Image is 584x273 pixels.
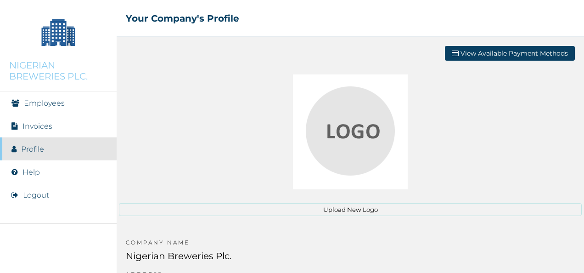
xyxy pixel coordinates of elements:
img: Crop [293,74,408,189]
p: Nigerian Breweries Plc. [126,250,575,271]
p: COMPANY NAME [126,239,575,250]
h2: Your Company's Profile [126,13,239,24]
a: Employees [24,99,65,108]
img: Company [35,9,81,55]
p: NIGERIAN BREWERIES PLC. [9,60,107,82]
button: Logout [23,191,49,199]
a: Invoices [22,122,52,131]
a: Profile [21,145,44,154]
img: RelianceHMO's Logo [9,250,107,264]
a: Help [22,168,40,176]
button: Upload New Logo [119,203,582,216]
button: View Available Payment Methods [445,46,575,61]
